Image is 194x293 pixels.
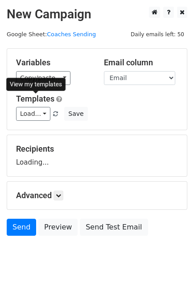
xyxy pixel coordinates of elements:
a: Send [7,219,36,236]
div: View my templates [6,78,66,91]
a: Daily emails left: 50 [128,31,187,38]
a: Templates [16,94,54,103]
a: Load... [16,107,50,121]
a: Send Test Email [80,219,148,236]
h5: Advanced [16,191,178,200]
small: Google Sheet: [7,31,96,38]
a: Coaches Sending [47,31,96,38]
h2: New Campaign [7,7,187,22]
h5: Recipients [16,144,178,154]
h5: Variables [16,58,91,68]
h5: Email column [104,58,178,68]
div: Loading... [16,144,178,167]
span: Daily emails left: 50 [128,30,187,39]
a: Preview [38,219,78,236]
a: Copy/paste... [16,71,70,85]
button: Save [64,107,87,121]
